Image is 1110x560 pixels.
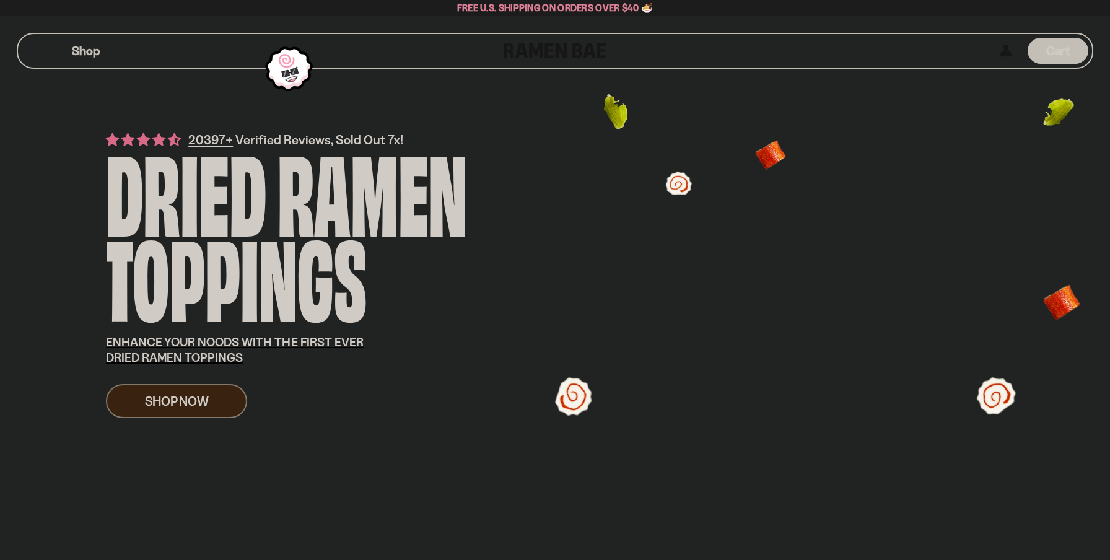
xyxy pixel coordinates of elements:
[72,38,100,64] a: Shop
[106,335,364,365] u: ENHANCE YOUR NOODS WITH THE FIRST EVER DRIED RAMEN TOPPINGS
[72,43,100,59] span: Shop
[277,146,467,231] div: Ramen
[145,395,209,408] span: Shop Now
[106,146,266,231] div: Dried
[1028,34,1088,68] div: Cart
[457,2,653,14] span: Free U.S. Shipping on Orders over $40 🍜
[106,384,247,418] a: Shop Now
[1046,43,1070,58] span: Cart
[37,46,53,56] button: Mobile Menu Trigger
[106,231,367,316] div: Toppings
